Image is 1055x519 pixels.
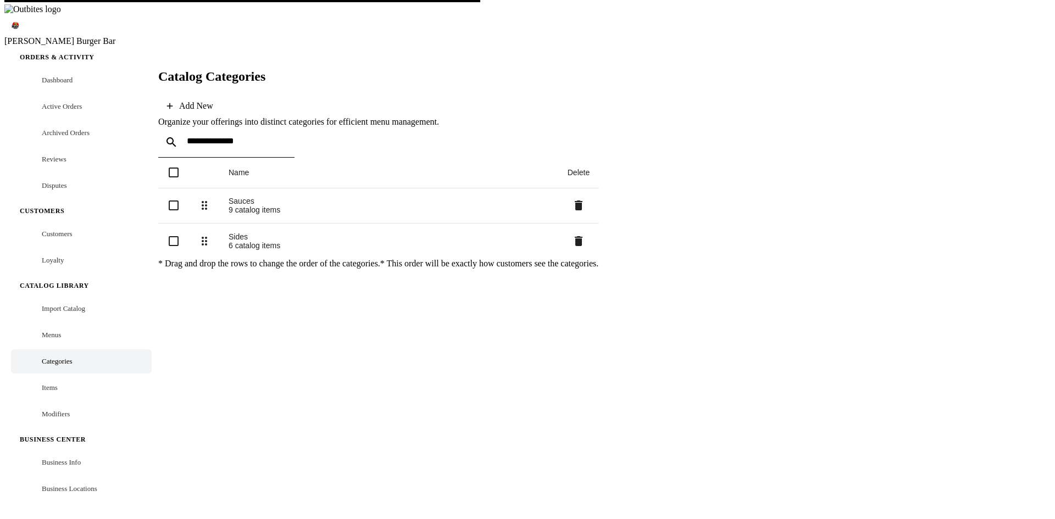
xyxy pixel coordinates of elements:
[42,304,85,312] span: Import Catalog
[4,4,61,14] img: Outbites logo
[42,129,90,137] span: Archived Orders
[158,95,222,117] button: Add New
[42,357,73,365] span: Categories
[42,102,82,110] span: Active Orders
[11,297,152,321] a: Import Catalog
[158,69,598,84] h2: Catalog Categories
[11,376,152,400] a: Items
[42,331,61,339] span: Menus
[11,121,152,145] a: Archived Orders
[11,68,152,92] a: Dashboard
[11,402,152,426] a: Modifiers
[11,94,152,119] a: Active Orders
[229,168,249,177] div: Name
[380,259,598,268] span: * This order will be exactly how customers see the categories.
[229,241,550,250] div: 6 catalog items
[179,101,213,111] div: Add New
[42,256,64,264] span: Loyalty
[42,230,73,238] span: Customers
[42,484,97,493] span: Business Locations
[229,197,550,205] div: Sauces
[20,207,64,215] span: Customers
[11,147,152,171] a: Reviews
[229,205,550,214] div: 9 catalog items
[42,410,70,418] span: Modifiers
[229,168,550,177] div: Name
[158,259,380,268] span: * Drag and drop the rows to change the order of the categories.
[11,174,152,198] a: Disputes
[11,450,152,475] a: Business Info
[42,383,58,392] span: Items
[20,53,95,61] span: Orders & Activity
[11,477,152,501] a: Business Locations
[11,248,152,272] a: Loyalty
[11,222,152,246] a: Customers
[42,155,66,163] span: Reviews
[20,436,86,443] span: Business Center
[42,458,81,466] span: Business Info
[158,117,598,127] div: Organize your offerings into distinct categories for efficient menu management.
[42,181,67,189] span: Disputes
[11,349,152,373] a: Categories
[42,76,73,84] span: Dashboard
[4,36,158,46] div: [PERSON_NAME] Burger Bar
[11,323,152,347] a: Menus
[20,282,89,289] span: Catalog Library
[229,232,550,241] div: Sides
[568,168,590,177] div: Delete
